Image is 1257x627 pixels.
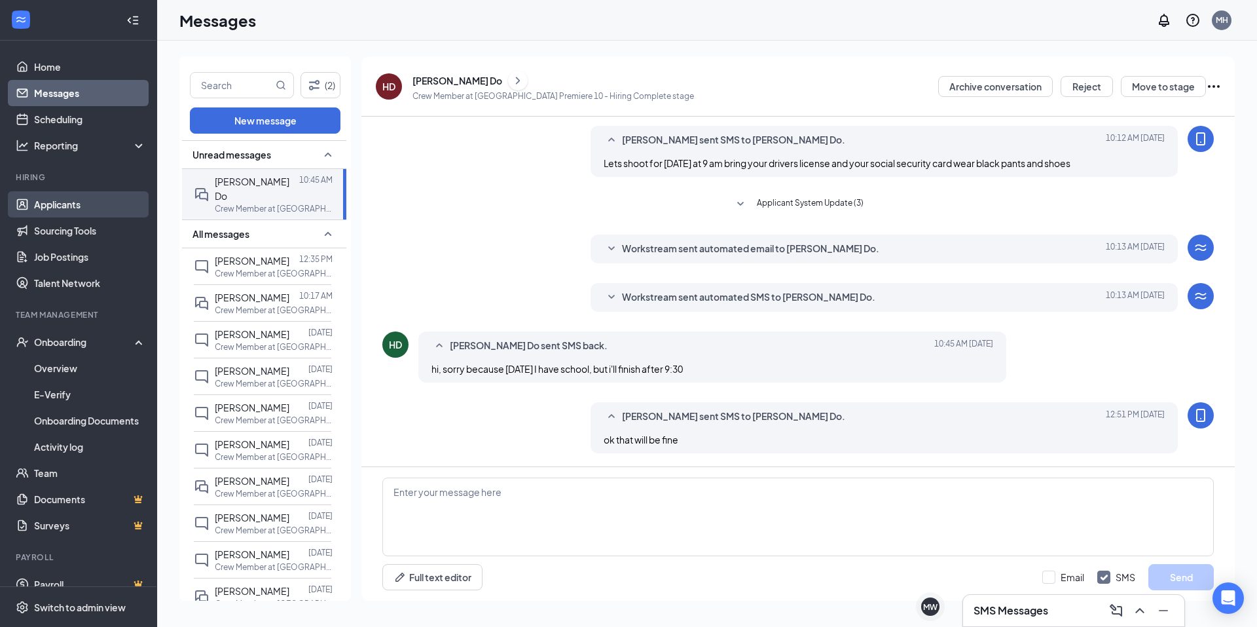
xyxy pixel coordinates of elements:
svg: WorkstreamLogo [14,13,27,26]
span: [DATE] 10:12 AM [1106,132,1165,148]
p: Crew Member at [GEOGRAPHIC_DATA] Premiere 10 [215,415,333,426]
svg: UserCheck [16,335,29,349]
button: Send [1148,564,1214,590]
svg: SmallChevronUp [320,226,336,242]
svg: SmallChevronUp [320,147,336,162]
a: DocumentsCrown [34,486,146,512]
span: [DATE] 10:13 AM [1106,290,1165,305]
svg: DoubleChat [194,479,209,495]
p: Crew Member at [GEOGRAPHIC_DATA] Premiere 10 [215,488,333,499]
div: MH [1216,14,1228,26]
span: [PERSON_NAME] [215,548,289,560]
span: [PERSON_NAME] Do sent SMS back. [450,338,608,354]
p: Crew Member at [GEOGRAPHIC_DATA] Premiere 10 [215,561,333,573]
span: Workstream sent automated SMS to [PERSON_NAME] Do. [622,290,875,305]
span: [PERSON_NAME] Do [215,176,289,202]
input: Search [191,73,273,98]
h1: Messages [179,9,256,31]
svg: SmallChevronUp [604,132,619,148]
span: All messages [192,227,249,240]
span: [DATE] 10:45 AM [934,338,993,354]
p: Crew Member at [GEOGRAPHIC_DATA] Premiere 10 [215,525,333,536]
svg: Ellipses [1206,79,1222,94]
p: [DATE] [308,510,333,522]
svg: SmallChevronDown [604,241,619,257]
svg: QuestionInfo [1185,12,1201,28]
button: Reject [1061,76,1113,97]
button: ComposeMessage [1106,600,1127,621]
svg: ChatInactive [194,259,209,275]
svg: ChatInactive [194,516,209,531]
svg: ChatInactive [194,406,209,421]
div: HD [389,338,402,351]
svg: ComposeMessage [1108,603,1124,618]
svg: SmallChevronDown [604,290,619,305]
div: HD [382,80,395,93]
button: Archive conversation [938,76,1053,97]
a: Team [34,460,146,486]
span: Workstream sent automated email to [PERSON_NAME] Do. [622,241,879,257]
svg: Filter [306,77,322,93]
button: Move to stage [1121,76,1206,97]
a: Applicants [34,191,146,218]
button: Full text editorPen [382,564,483,590]
span: Unread messages [192,148,271,161]
a: Talent Network [34,270,146,296]
span: [PERSON_NAME] sent SMS to [PERSON_NAME] Do. [622,409,845,425]
span: Lets shoot for [DATE] at 9 am bring your drivers license and your social security card wear black... [604,157,1070,169]
svg: WorkstreamLogo [1193,240,1209,256]
button: ChevronUp [1129,600,1150,621]
a: Activity log [34,434,146,460]
svg: ChevronRight [511,73,524,88]
span: [PERSON_NAME] sent SMS to [PERSON_NAME] Do. [622,132,845,148]
p: [DATE] [308,327,333,338]
svg: WorkstreamLogo [1193,288,1209,304]
svg: DoubleChat [194,295,209,311]
a: Messages [34,80,146,106]
p: Crew Member at [GEOGRAPHIC_DATA] Premiere 10 [215,378,333,389]
span: ok that will be fine [604,434,678,446]
svg: ChatInactive [194,332,209,348]
p: 10:17 AM [299,290,333,301]
svg: Collapse [126,14,139,27]
svg: Analysis [16,139,29,152]
div: [PERSON_NAME] Do [412,74,502,87]
svg: Notifications [1156,12,1172,28]
svg: SmallChevronUp [431,338,447,354]
div: Payroll [16,552,143,563]
button: Filter (2) [301,72,340,98]
svg: DoubleChat [194,187,209,202]
svg: ChatInactive [194,552,209,568]
p: Crew Member at [GEOGRAPHIC_DATA] Premiere 10 [215,598,333,609]
svg: DoubleChat [194,589,209,605]
button: Minimize [1153,600,1174,621]
a: Sourcing Tools [34,218,146,244]
p: 12:35 PM [299,254,333,265]
svg: Minimize [1156,603,1171,618]
span: [DATE] 10:13 AM [1106,241,1165,257]
span: [PERSON_NAME] [215,292,289,303]
p: 10:45 AM [299,174,333,185]
div: Onboarding [34,335,135,349]
p: [DATE] [308,547,333,558]
p: Crew Member at [GEOGRAPHIC_DATA] Premiere 10 [215,451,333,463]
svg: ChatInactive [194,369,209,385]
span: [DATE] 12:51 PM [1106,409,1165,425]
p: [DATE] [308,400,333,411]
span: hi, sorry because [DATE] I have school, but i'll finish after 9:30 [431,363,683,375]
div: Switch to admin view [34,601,126,614]
span: [PERSON_NAME] [215,402,289,413]
a: Overview [34,355,146,381]
svg: Settings [16,601,29,614]
p: Crew Member at [GEOGRAPHIC_DATA] Premiere 10 - Hiring Complete stage [412,90,694,102]
span: [PERSON_NAME] [215,512,289,523]
a: PayrollCrown [34,571,146,598]
svg: SmallChevronUp [604,409,619,425]
p: Crew Member at [GEOGRAPHIC_DATA] Premiere 10 [215,341,333,352]
span: [PERSON_NAME] [215,328,289,340]
span: [PERSON_NAME] [215,475,289,487]
span: [PERSON_NAME] [215,365,289,377]
p: [DATE] [308,474,333,485]
div: MW [923,601,938,613]
svg: ChatInactive [194,442,209,458]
